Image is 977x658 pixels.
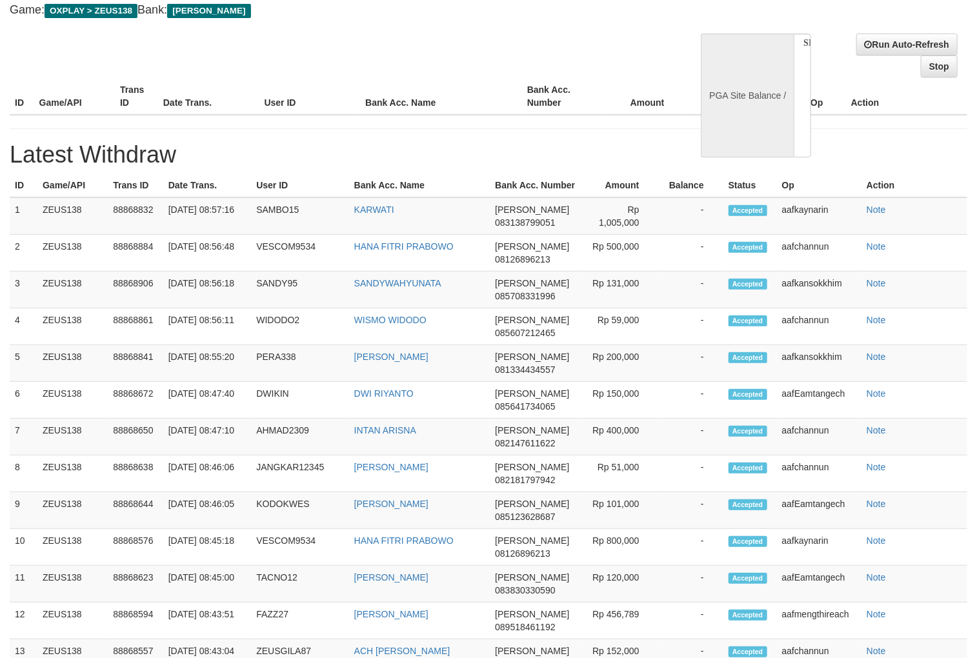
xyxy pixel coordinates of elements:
td: VESCOM9534 [251,235,348,272]
td: 9 [10,492,37,529]
td: Rp 200,000 [583,345,659,382]
a: INTAN ARISNA [354,425,416,435]
td: ZEUS138 [37,197,108,235]
td: TACNO12 [251,566,348,603]
span: [PERSON_NAME] [495,535,569,546]
a: Note [867,462,886,472]
td: aafchannun [777,419,861,455]
td: ZEUS138 [37,419,108,455]
span: 085708331996 [495,291,555,301]
td: - [659,308,723,345]
span: [PERSON_NAME] [495,388,569,399]
td: 11 [10,566,37,603]
span: OXPLAY > ZEUS138 [45,4,137,18]
span: 085607212465 [495,328,555,338]
th: Bank Acc. Number [490,174,582,197]
td: 3 [10,272,37,308]
th: User ID [251,174,348,197]
a: Note [867,572,886,583]
a: Note [867,204,886,215]
td: [DATE] 08:45:18 [163,529,252,566]
td: 1 [10,197,37,235]
td: - [659,197,723,235]
span: 083830330590 [495,585,555,595]
th: Date Trans. [163,174,252,197]
th: Action [846,78,967,115]
a: HANA FITRI PRABOWO [354,241,454,252]
td: ZEUS138 [37,382,108,419]
span: Accepted [729,426,767,437]
td: ZEUS138 [37,529,108,566]
td: 88868906 [108,272,163,308]
a: Note [867,241,886,252]
span: Accepted [729,279,767,290]
td: AHMAD2309 [251,419,348,455]
a: Note [867,278,886,288]
a: [PERSON_NAME] [354,609,428,619]
td: [DATE] 08:56:18 [163,272,252,308]
th: Game/API [37,174,108,197]
td: aafEamtangech [777,382,861,419]
a: [PERSON_NAME] [354,352,428,362]
td: Rp 800,000 [583,529,659,566]
td: - [659,382,723,419]
span: 085641734065 [495,401,555,412]
td: [DATE] 08:56:48 [163,235,252,272]
h4: Game: Bank: [10,4,638,17]
td: - [659,455,723,492]
a: Note [867,499,886,509]
td: [DATE] 08:47:10 [163,419,252,455]
th: Trans ID [108,174,163,197]
td: 5 [10,345,37,382]
td: DWIKIN [251,382,348,419]
td: Rp 456,789 [583,603,659,639]
th: ID [10,174,37,197]
a: WISMO WIDODO [354,315,427,325]
td: Rp 101,000 [583,492,659,529]
th: Op [777,174,861,197]
td: SAMBO15 [251,197,348,235]
td: aafmengthireach [777,603,861,639]
th: Bank Acc. Number [522,78,603,115]
td: 88868623 [108,566,163,603]
td: Rp 59,000 [583,308,659,345]
span: Accepted [729,242,767,253]
span: [PERSON_NAME] [495,425,569,435]
td: ZEUS138 [37,455,108,492]
td: ZEUS138 [37,566,108,603]
th: Amount [583,174,659,197]
td: FAZZ27 [251,603,348,639]
th: Balance [684,78,758,115]
span: Accepted [729,389,767,400]
td: [DATE] 08:47:40 [163,382,252,419]
td: [DATE] 08:57:16 [163,197,252,235]
span: [PERSON_NAME] [167,4,250,18]
td: JANGKAR12345 [251,455,348,492]
span: 081334434557 [495,364,555,375]
a: Note [867,388,886,399]
span: [PERSON_NAME] [495,315,569,325]
a: [PERSON_NAME] [354,572,428,583]
th: Amount [603,78,683,115]
th: Action [861,174,967,197]
td: 88868884 [108,235,163,272]
td: 7 [10,419,37,455]
td: 88868832 [108,197,163,235]
th: User ID [259,78,361,115]
td: PERA338 [251,345,348,382]
span: Accepted [729,610,767,621]
a: Note [867,646,886,656]
td: WIDODO2 [251,308,348,345]
a: Note [867,352,886,362]
span: [PERSON_NAME] [495,572,569,583]
th: ID [10,78,34,115]
td: 88868672 [108,382,163,419]
td: aafkaynarin [777,197,861,235]
td: [DATE] 08:45:00 [163,566,252,603]
a: Note [867,425,886,435]
span: Accepted [729,463,767,474]
span: [PERSON_NAME] [495,204,569,215]
td: 88868650 [108,419,163,455]
td: ZEUS138 [37,235,108,272]
td: - [659,566,723,603]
